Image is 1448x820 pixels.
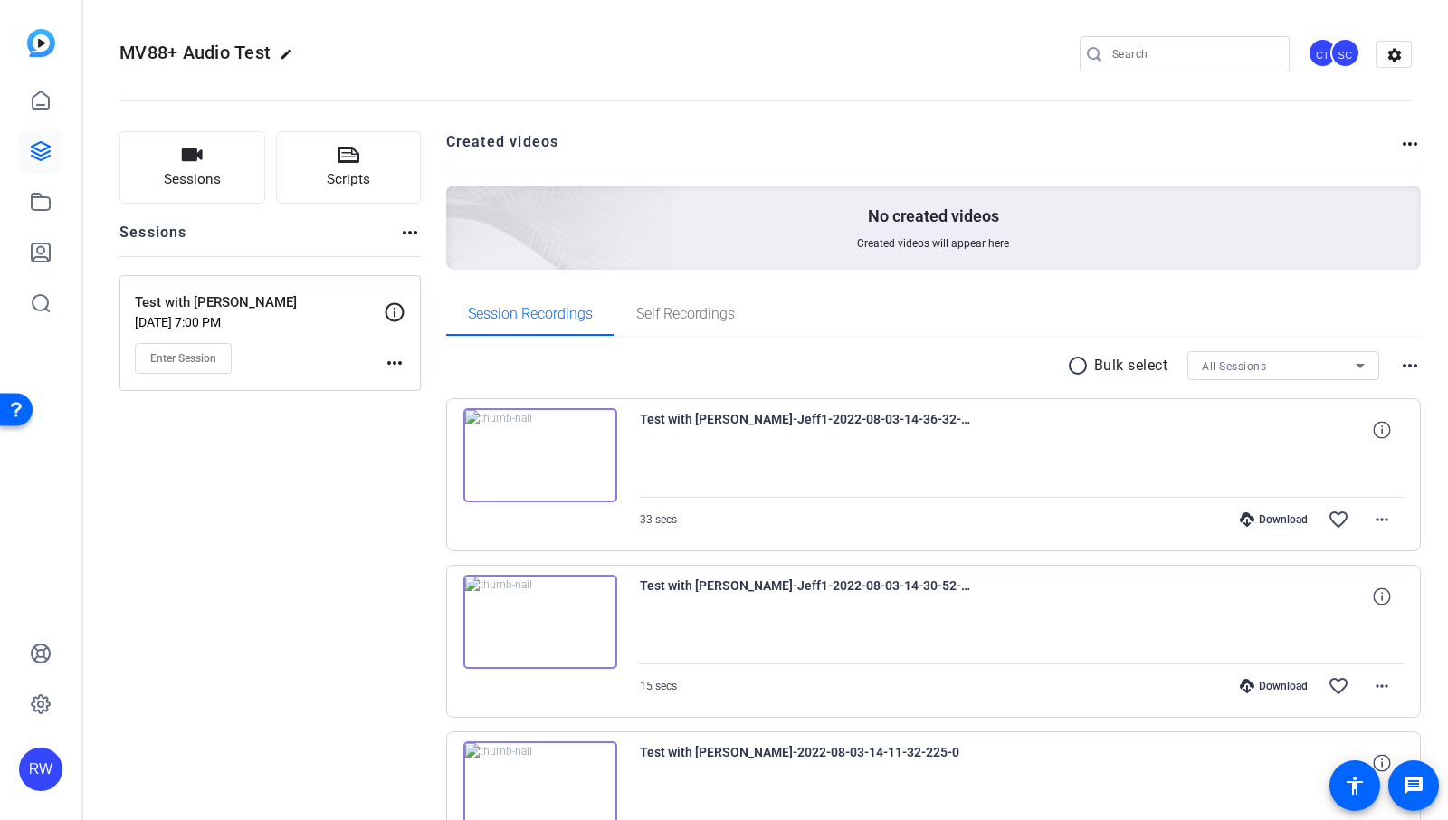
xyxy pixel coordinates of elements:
[1403,775,1424,796] mat-icon: message
[1344,775,1366,796] mat-icon: accessibility
[384,352,405,374] mat-icon: more_horiz
[27,29,55,57] img: blue-gradient.svg
[1371,509,1393,530] mat-icon: more_horiz
[640,575,975,618] span: Test with [PERSON_NAME]-Jeff1-2022-08-03-14-30-52-980-0
[1399,355,1421,377] mat-icon: more_horiz
[1328,675,1349,697] mat-icon: favorite_border
[135,343,232,374] button: Enter Session
[468,307,593,321] span: Session Recordings
[19,748,62,791] div: RW
[463,575,617,669] img: thumb-nail
[463,408,617,502] img: thumb-nail
[135,315,384,329] p: [DATE] 7:00 PM
[1094,355,1168,377] p: Bulk select
[150,351,216,366] span: Enter Session
[327,169,370,190] span: Scripts
[1399,133,1421,155] mat-icon: more_horiz
[164,169,221,190] span: Sessions
[1377,42,1413,69] mat-icon: settings
[243,6,675,399] img: Creted videos background
[1231,679,1317,693] div: Download
[636,307,735,321] span: Self Recordings
[1328,509,1349,530] mat-icon: favorite_border
[1112,43,1275,65] input: Search
[640,741,975,785] span: Test with [PERSON_NAME]-2022-08-03-14-11-32-225-0
[276,131,422,204] button: Scripts
[1231,512,1317,527] div: Download
[1371,675,1393,697] mat-icon: more_horiz
[857,236,1009,251] span: Created videos will appear here
[1308,38,1338,68] div: CT
[119,222,187,256] h2: Sessions
[640,680,677,692] span: 15 secs
[280,48,301,70] mat-icon: edit
[640,408,975,452] span: Test with [PERSON_NAME]-Jeff1-2022-08-03-14-36-32-919-0
[1067,355,1094,377] mat-icon: radio_button_unchecked
[399,222,421,243] mat-icon: more_horiz
[640,513,677,526] span: 33 secs
[119,42,271,63] span: MV88+ Audio Test
[1330,38,1360,68] div: SC
[446,131,1400,167] h2: Created videos
[1330,38,1362,70] ngx-avatar: Stephen Conine
[119,131,265,204] button: Sessions
[1308,38,1339,70] ngx-avatar: Camille Tufa
[1202,360,1266,373] span: All Sessions
[868,205,999,227] p: No created videos
[135,292,384,313] p: Test with [PERSON_NAME]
